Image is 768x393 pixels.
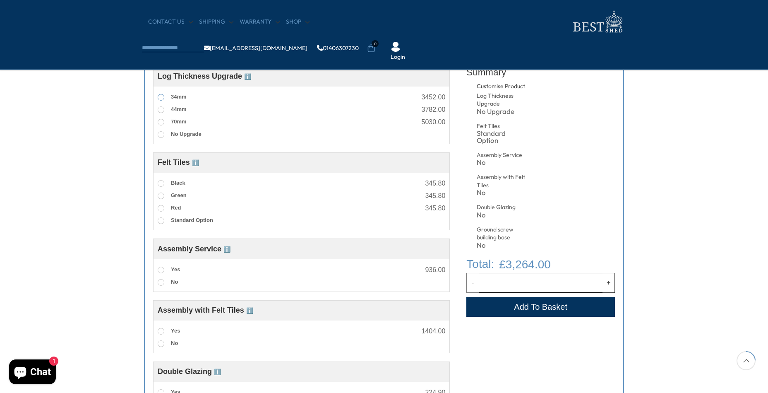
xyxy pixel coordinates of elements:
[421,328,445,335] div: 1404.00
[425,205,445,212] div: 345.80
[477,122,527,130] div: Felt Tiles
[477,173,527,189] div: Assembly with Felt Tiles
[244,73,251,80] span: ℹ️
[391,53,405,61] a: Login
[171,131,202,137] span: No Upgrade
[477,82,555,91] div: Customise Product
[602,273,615,293] button: Increase quantity
[199,18,233,26] a: Shipping
[171,279,178,285] span: No
[171,106,187,112] span: 44mm
[477,159,527,166] div: No
[171,180,185,186] span: Black
[466,62,615,82] div: Summary
[499,256,551,273] span: £3,264.00
[158,72,251,80] span: Log Thickness Upgrade
[286,18,310,26] a: Shop
[148,18,193,26] a: CONTACT US
[477,203,527,212] div: Double Glazing
[223,246,230,253] span: ℹ️
[214,369,221,375] span: ℹ️
[421,94,445,101] div: 3452.00
[477,130,527,144] div: Standard Option
[421,119,445,125] div: 5030.00
[171,340,178,346] span: No
[479,273,602,293] input: Quantity
[317,45,359,51] a: 01406307230
[171,118,187,125] span: 70mm
[240,18,280,26] a: Warranty
[367,44,375,53] a: 0
[171,266,180,272] span: Yes
[158,367,221,376] span: Double Glazing
[171,205,181,211] span: Red
[477,226,527,242] div: Ground screw building base
[7,359,58,386] inbox-online-store-chat: Shopify online store chat
[171,217,213,223] span: Standard Option
[477,108,527,115] div: No Upgrade
[425,180,445,187] div: 345.80
[192,159,199,166] span: ℹ️
[391,42,401,52] img: User Icon
[568,8,626,35] img: logo
[477,242,527,249] div: No
[204,45,307,51] a: [EMAIL_ADDRESS][DOMAIN_NAME]
[477,212,527,219] div: No
[171,94,187,100] span: 34mm
[421,106,445,113] div: 3782.00
[477,92,527,108] div: Log Thickness Upgrade
[477,151,527,159] div: Assembly Service
[158,158,199,166] span: Felt Tiles
[466,273,479,293] button: Decrease quantity
[246,307,253,314] span: ℹ️
[372,40,379,47] span: 0
[477,189,527,196] div: No
[158,245,230,253] span: Assembly Service
[425,267,445,273] div: 936.00
[425,193,445,199] div: 345.80
[171,328,180,334] span: Yes
[171,192,187,198] span: Green
[158,306,253,314] span: Assembly with Felt Tiles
